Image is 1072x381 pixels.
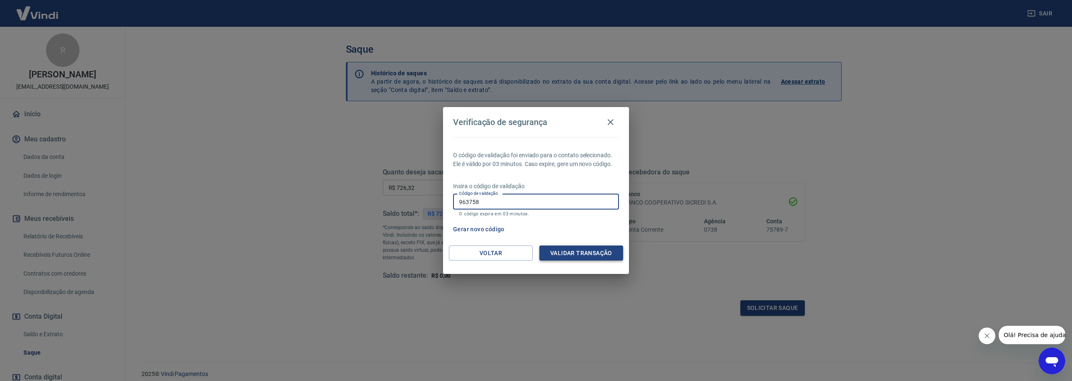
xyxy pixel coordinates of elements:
[459,190,498,197] label: Código de validação
[5,6,70,13] span: Olá! Precisa de ajuda?
[999,326,1065,344] iframe: Mensagem da empresa
[449,245,533,261] button: Voltar
[453,182,619,191] p: Insira o código de validação
[459,211,613,217] p: O código expira em 03 minutos.
[453,117,547,127] h4: Verificação de segurança
[1038,348,1065,374] iframe: Botão para abrir a janela de mensagens
[979,327,995,344] iframe: Fechar mensagem
[450,222,508,237] button: Gerar novo código
[539,245,623,261] button: Validar transação
[453,151,619,169] p: O código de validação foi enviado para o contato selecionado. Ele é válido por 03 minutos. Caso e...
